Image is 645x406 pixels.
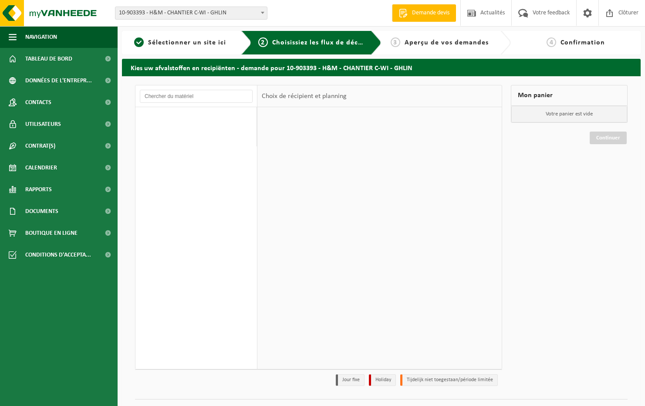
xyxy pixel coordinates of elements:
span: Choisissiez les flux de déchets et récipients [272,39,417,46]
iframe: chat widget [4,387,145,406]
h2: Kies uw afvalstoffen en recipiënten - demande pour 10-903393 - H&M - CHANTIER C-WI - GHLIN [122,59,641,76]
span: Demande devis [410,9,452,17]
div: Mon panier [511,85,628,106]
a: 1Sélectionner un site ici [126,37,234,48]
span: Navigation [25,26,57,48]
span: Sélectionner un site ici [148,39,226,46]
a: Demande devis [392,4,456,22]
span: Récipients: 1 [172,128,200,136]
div: Choix de récipient et planning [257,85,351,107]
li: Holiday [369,374,396,386]
span: Tableau de bord [25,48,72,70]
p: Votre panier est vide [511,106,627,122]
span: 3 [391,37,400,47]
span: 4 [547,37,556,47]
span: 10-903393 - H&M - CHANTIER C-WI - GHLIN [115,7,267,19]
span: Contacts [25,91,51,113]
span: Contrat(s) [25,135,55,157]
span: Aperçu de vos demandes [405,39,489,46]
span: Confirmation [561,39,605,46]
li: Tijdelijk niet toegestaan/période limitée [400,374,498,386]
a: Continuer [590,132,627,144]
span: Documents [25,200,58,222]
span: Calendrier [25,157,57,179]
span: 2 [258,37,268,47]
span: 1 [134,37,144,47]
span: Boue grasse, contenant des produits d'origine animale, catégorie 3 (agriculture, distribution, in... [172,118,254,128]
button: Boue grasse, contenant des produits d'origine animale, catégorie 3 (agriculture, distribution, in... [135,107,257,146]
span: 10-903393 - H&M - CHANTIER C-WI - GHLIN [115,7,267,20]
span: Utilisateurs [25,113,61,135]
input: Chercher du matériel [140,90,253,103]
span: Boutique en ligne [25,222,78,244]
li: Jour fixe [336,374,365,386]
span: Données de l'entrepr... [25,70,92,91]
span: Rapports [25,179,52,200]
span: Conditions d'accepta... [25,244,91,266]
